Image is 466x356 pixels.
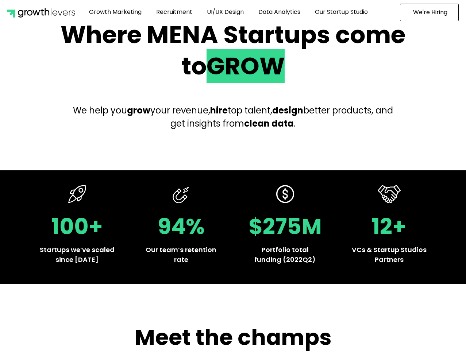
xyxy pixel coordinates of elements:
[400,4,459,21] a: We're Hiring
[248,245,323,264] p: Portfolio total funding (2022Q2)
[144,216,219,237] h2: 94%
[53,19,414,82] h2: Where MENA Startups come to
[67,104,399,130] p: We help you your revenue, top talent, better products, and get insights from .
[201,4,249,20] a: UI/UX Design
[413,9,447,15] span: We're Hiring
[75,4,382,20] nav: Menu
[352,245,427,264] p: VCs & Startup Studios Partners
[40,245,115,264] p: Startups we’ve scaled since [DATE]
[127,104,150,116] b: grow
[210,104,228,116] b: hire
[40,216,115,237] h2: 100+
[54,324,412,351] h2: Meet the champs
[253,4,306,20] a: Data Analytics
[207,49,285,83] span: GROW
[244,117,294,129] b: clean data
[84,4,147,20] a: Growth Marketing
[272,104,303,116] b: design
[144,245,219,264] p: Our team’s retention rate
[248,216,323,237] h2: $275M
[352,216,427,237] h2: 12+
[151,4,198,20] a: Recruitment
[309,4,373,20] a: Our Startup Studio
